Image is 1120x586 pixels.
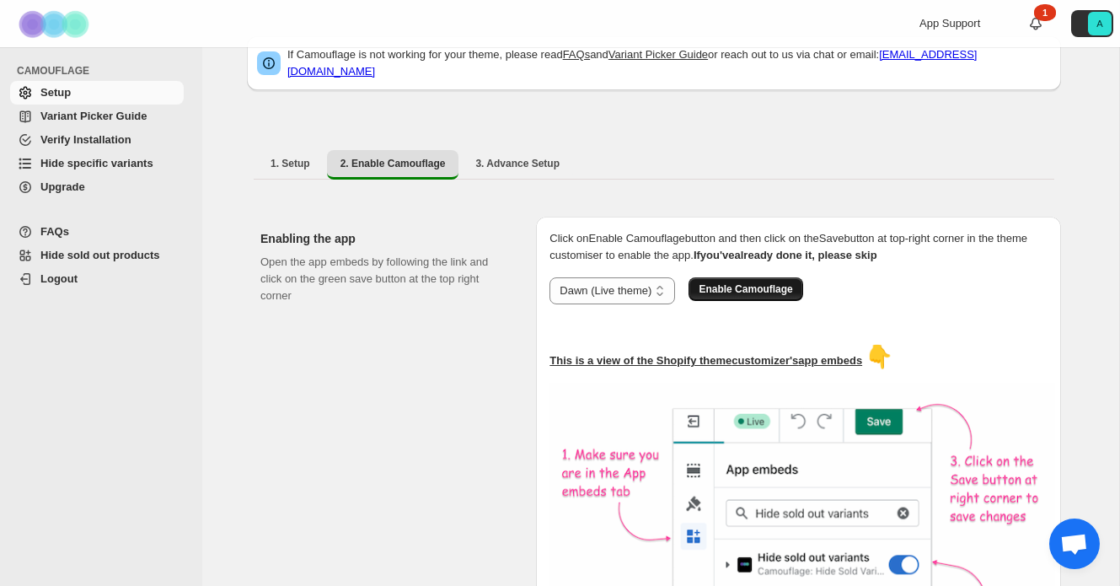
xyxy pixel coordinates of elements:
button: Enable Camouflage [689,277,802,301]
a: Setup [10,81,184,105]
text: A [1096,19,1103,29]
span: Avatar with initials A [1088,12,1112,35]
a: 1 [1027,15,1044,32]
span: 3. Advance Setup [475,157,560,170]
span: 👇 [865,344,892,369]
span: Upgrade [40,180,85,193]
u: This is a view of the Shopify theme customizer's app embeds [549,354,862,367]
img: Camouflage [13,1,98,47]
span: Setup [40,86,71,99]
p: Click on Enable Camouflage button and then click on the Save button at top-right corner in the th... [549,230,1048,264]
span: Logout [40,272,78,285]
a: Logout [10,267,184,291]
a: Variant Picker Guide [10,105,184,128]
div: 1 [1034,4,1056,21]
span: FAQs [40,225,69,238]
span: 1. Setup [271,157,310,170]
span: CAMOUFLAGE [17,64,190,78]
a: FAQs [10,220,184,244]
span: 2. Enable Camouflage [340,157,446,170]
a: Hide specific variants [10,152,184,175]
p: If Camouflage is not working for your theme, please read and or reach out to us via chat or email: [287,46,1051,80]
span: Enable Camouflage [699,282,792,296]
span: Verify Installation [40,133,131,146]
b: If you've already done it, please skip [694,249,877,261]
span: Variant Picker Guide [40,110,147,122]
a: FAQs [563,48,591,61]
a: Verify Installation [10,128,184,152]
span: Hide specific variants [40,157,153,169]
a: Open chat [1049,519,1100,569]
span: App Support [919,17,980,30]
a: Upgrade [10,175,184,199]
a: Variant Picker Guide [608,48,708,61]
a: Hide sold out products [10,244,184,267]
a: Enable Camouflage [689,282,802,295]
h2: Enabling the app [260,230,509,247]
span: Hide sold out products [40,249,160,261]
button: Avatar with initials A [1071,10,1113,37]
